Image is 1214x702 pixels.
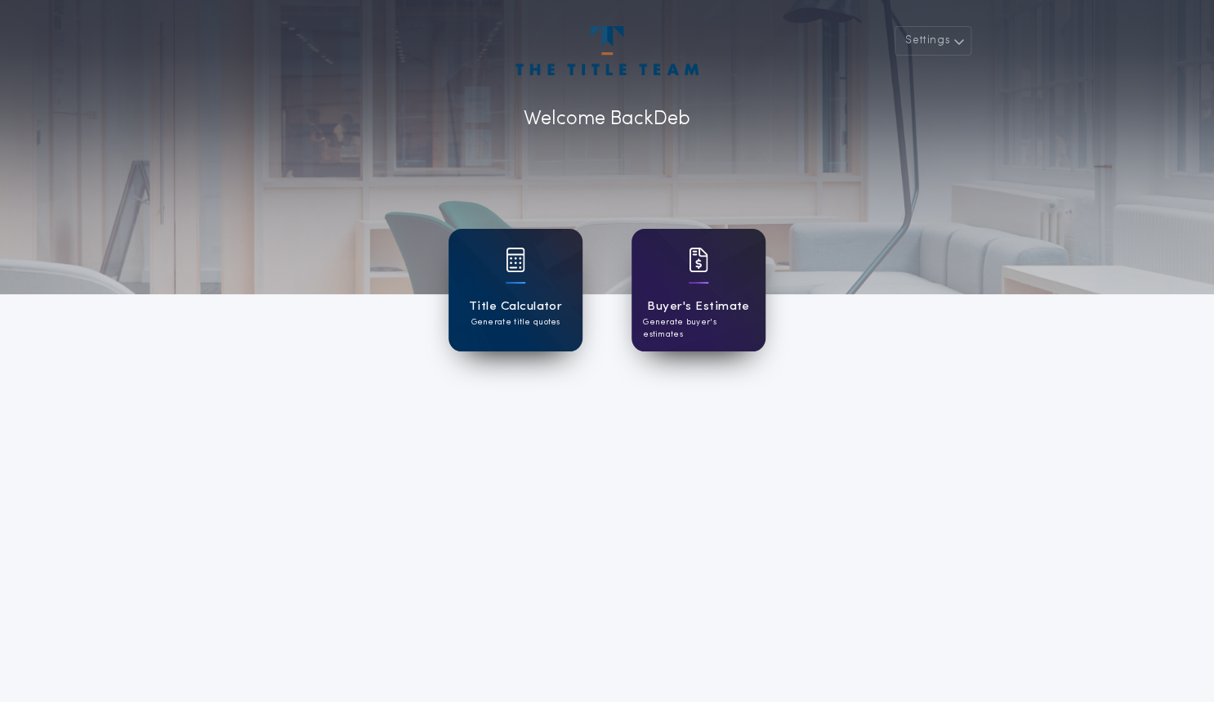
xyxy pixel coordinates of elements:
img: card icon [506,248,525,272]
p: Welcome Back Deb [524,105,690,134]
h1: Title Calculator [469,297,562,316]
img: account-logo [516,26,698,75]
img: card icon [689,248,708,272]
p: Generate buyer's estimates [643,316,754,341]
p: Generate title quotes [471,316,560,329]
a: card iconBuyer's EstimateGenerate buyer's estimates [632,229,765,351]
a: card iconTitle CalculatorGenerate title quotes [449,229,582,351]
h1: Buyer's Estimate [647,297,749,316]
button: Settings [895,26,971,56]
